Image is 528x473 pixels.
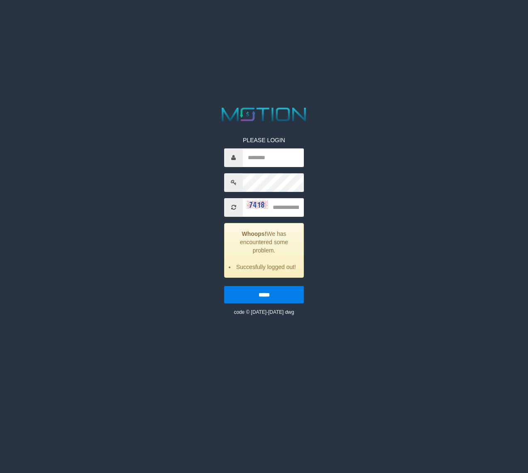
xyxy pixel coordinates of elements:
li: Succesfully logged out! [235,263,297,271]
strong: Whoops! [242,230,266,237]
p: PLEASE LOGIN [224,136,304,144]
img: captcha [247,201,268,209]
img: MOTION_logo.png [218,105,310,124]
div: We has encountered some problem. [224,223,304,278]
small: code © [DATE]-[DATE] dwg [234,309,294,315]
